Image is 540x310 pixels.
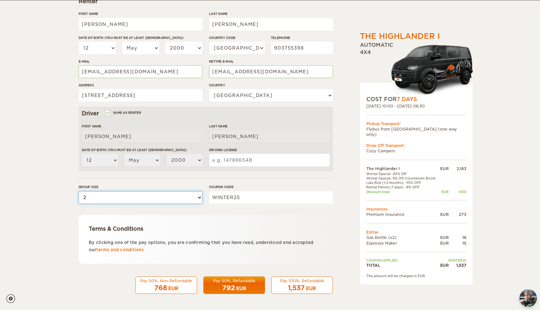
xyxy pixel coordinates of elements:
[271,277,333,294] button: Pay 100%, Refundable 1,537 EUR
[222,284,235,292] span: 792
[449,240,466,246] div: 15
[439,166,449,171] div: EUR
[397,96,417,102] span: 7 Days
[79,18,202,31] input: e.g. William
[209,65,333,78] input: e.g. example@example.com
[140,278,193,283] div: Pay 50%, Non-Refundable
[209,83,333,88] label: Country
[89,225,323,233] div: Terms & Conditions
[79,89,202,102] input: e.g. Street, City, Zip Code
[449,262,466,268] div: 1,537
[366,185,439,189] td: Rental Period (7 days): -8% OFF
[275,278,329,283] div: Pay 100%, Refundable
[154,284,167,292] span: 768
[79,59,202,64] label: E-mail
[96,247,144,252] a: terms and conditions
[439,258,466,262] td: WINTER25
[207,278,261,283] div: Pay 50%, Refundable
[79,11,202,16] label: First Name
[439,262,449,268] div: EUR
[366,176,439,180] td: Winter Special -5% Off Countdown Boost
[360,42,473,95] div: Automatic 4x4
[209,18,333,31] input: e.g. Smith
[271,42,333,54] input: e.g. 1 234 567 890
[82,130,202,143] input: e.g. William
[439,189,449,194] div: EUR
[366,240,439,246] td: Espresso Maker
[79,83,202,88] label: Address
[439,235,449,240] div: EUR
[209,185,333,189] label: Coupon code
[209,11,333,16] label: Last Name
[366,229,466,235] td: Extras
[89,239,323,254] p: By clicking one of the pay options, you are confirming that you have read, understood and accepte...
[449,235,466,240] div: 16
[366,103,466,108] div: [DATE] 10:00 - [DATE] 06:30
[82,124,202,129] label: First Name
[209,59,333,64] label: Retype E-mail
[209,35,265,40] label: Country Code
[366,274,466,278] div: The amount will be charged in EUR
[288,284,305,292] span: 1,537
[366,235,439,240] td: Gas Bottle (x2)
[209,124,330,129] label: Last Name
[105,110,141,116] label: Same as renter
[366,143,466,148] div: Drop Off Transport:
[449,189,466,194] div: -930
[439,212,449,217] div: EUR
[366,258,439,262] td: Coupon applied
[366,171,439,176] td: Winter Special -20% Off
[366,206,466,211] td: Insurances
[79,185,202,189] label: Group size
[439,240,449,246] div: EUR
[203,277,265,294] button: Pay 50%, Refundable 792 EUR
[82,148,202,152] label: Date of birth (You must be at least [DEMOGRAPHIC_DATA])
[306,285,316,292] div: EUR
[366,126,466,137] td: Flybus from [GEOGRAPHIC_DATA] (one way only)
[105,112,109,116] input: Same as renter
[6,294,19,303] a: Cookie settings
[168,285,178,292] div: EUR
[366,212,439,217] td: Premium Insurance
[366,180,439,185] td: Late Bird (1-2 months): -10% OFF
[519,289,537,307] button: chat-button
[360,31,440,42] div: The Highlander I
[366,262,439,268] td: TOTAL
[209,148,330,152] label: Driving License
[449,212,466,217] div: 273
[209,130,330,143] input: e.g. Smith
[79,35,202,40] label: Date of birth (You must be at least [DEMOGRAPHIC_DATA])
[135,277,197,294] button: Pay 50%, Non-Refundable 768 EUR
[209,154,330,167] input: e.g. 14789654B
[366,166,439,171] td: The Highlander I
[236,285,246,292] div: EUR
[366,189,439,194] td: Discount total
[366,148,466,154] td: Cozy Campers
[449,166,466,171] div: 2,163
[271,35,333,40] label: Telephone
[366,95,466,103] div: COST FOR
[366,121,466,126] div: Pickup Transport:
[385,43,473,95] img: Cozy-3.png
[519,289,537,307] img: Freyja at Cozy Campers
[79,65,202,78] input: e.g. example@example.com
[82,110,330,117] div: Driver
